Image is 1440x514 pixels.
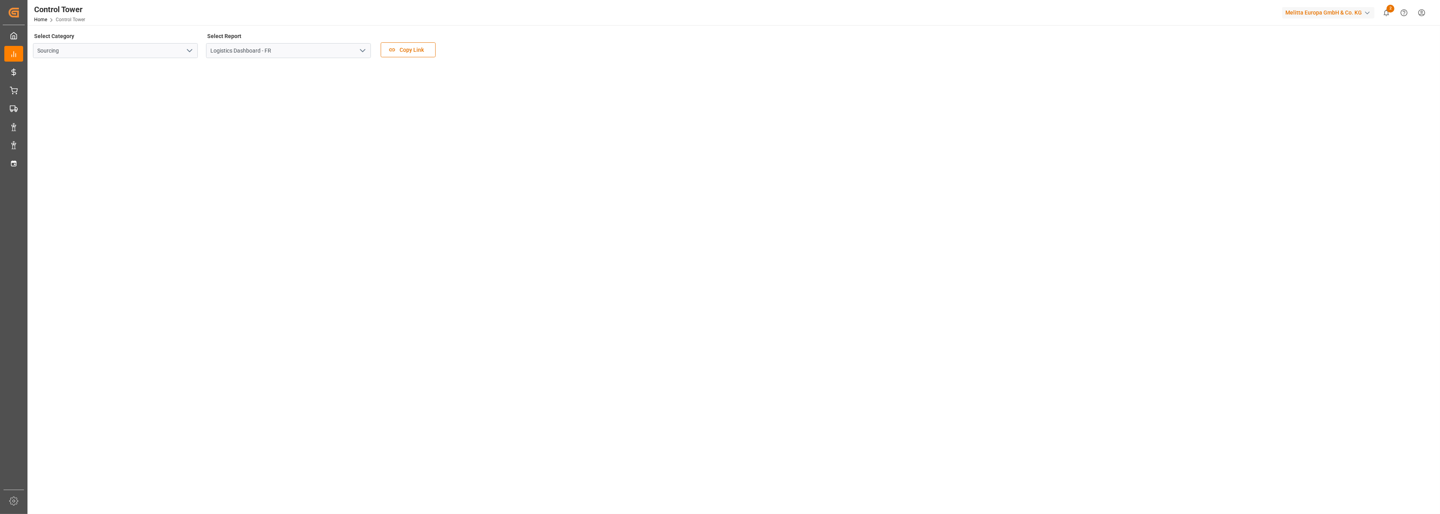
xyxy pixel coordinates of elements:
[34,17,47,22] a: Home
[33,43,198,58] input: Type to search/select
[206,43,371,58] input: Type to search/select
[183,45,195,57] button: open menu
[1282,7,1374,18] div: Melitta Europa GmbH & Co. KG
[396,46,428,54] span: Copy Link
[1282,5,1378,20] button: Melitta Europa GmbH & Co. KG
[356,45,368,57] button: open menu
[34,4,85,15] div: Control Tower
[381,42,436,57] button: Copy Link
[33,31,76,42] label: Select Category
[1387,5,1394,13] span: 2
[1395,4,1413,22] button: Help Center
[206,31,243,42] label: Select Report
[1378,4,1395,22] button: show 2 new notifications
